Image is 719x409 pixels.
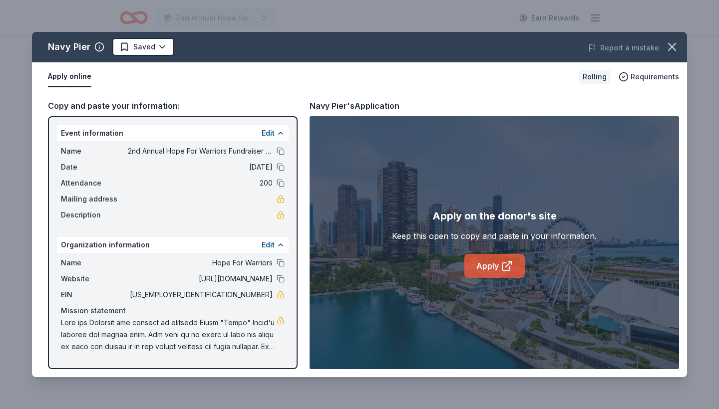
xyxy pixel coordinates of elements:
[619,71,679,83] button: Requirements
[432,208,557,224] div: Apply on the donor's site
[61,257,128,269] span: Name
[128,145,273,157] span: 2nd Annual Hope For Warriors Fundraiser to benefit [MEDICAL_DATA] warriors
[588,42,659,54] button: Report a mistake
[631,71,679,83] span: Requirements
[48,66,91,87] button: Apply online
[57,237,289,253] div: Organization information
[128,273,273,285] span: [URL][DOMAIN_NAME]
[48,99,298,112] div: Copy and paste your information:
[579,70,611,84] div: Rolling
[61,289,128,301] span: EIN
[310,99,399,112] div: Navy Pier's Application
[392,230,597,242] div: Keep this open to copy and paste in your information.
[128,161,273,173] span: [DATE]
[61,317,277,353] span: Lore ips Dolorsit ame consect ad elitsedd Eiusm "Tempo" Incid'u laboree dol magnaa enim. Adm veni...
[61,305,285,317] div: Mission statement
[61,193,128,205] span: Mailing address
[57,125,289,141] div: Event information
[464,254,525,278] a: Apply
[128,289,273,301] span: [US_EMPLOYER_IDENTIFICATION_NUMBER]
[262,239,275,251] button: Edit
[112,38,174,56] button: Saved
[133,41,155,53] span: Saved
[262,127,275,139] button: Edit
[61,177,128,189] span: Attendance
[48,39,90,55] div: Navy Pier
[61,145,128,157] span: Name
[61,273,128,285] span: Website
[128,257,273,269] span: Hope For Warriors
[61,209,128,221] span: Description
[128,177,273,189] span: 200
[61,161,128,173] span: Date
